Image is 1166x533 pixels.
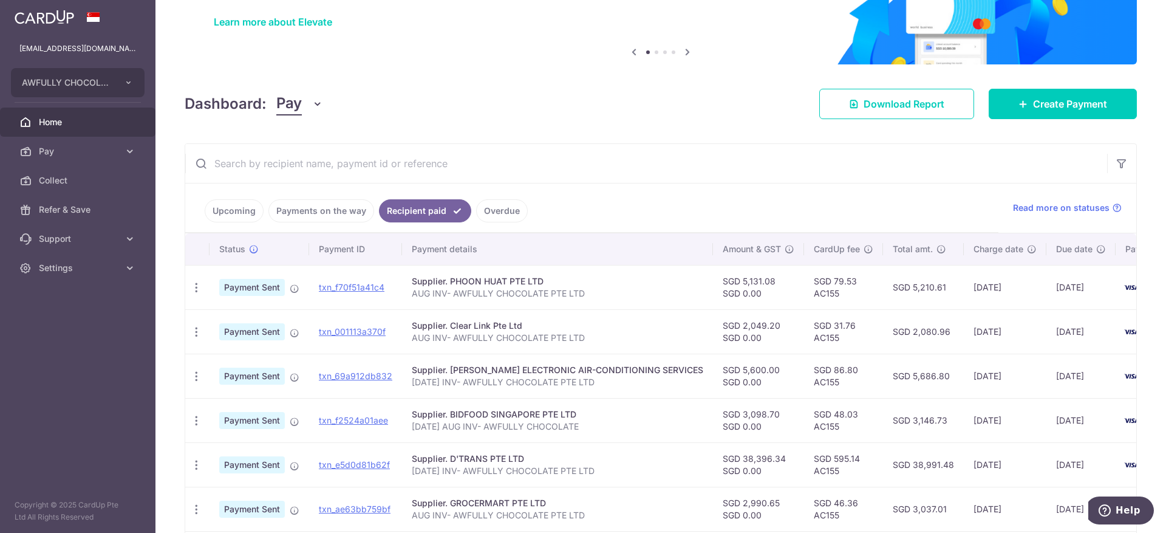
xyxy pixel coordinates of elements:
td: [DATE] [1046,309,1116,354]
div: Supplier. GROCERMART PTE LTD [412,497,703,509]
span: Total amt. [893,243,933,255]
td: [DATE] [1046,265,1116,309]
td: SGD 31.76 AC155 [804,309,883,354]
td: [DATE] [1046,442,1116,487]
span: Payment Sent [219,456,285,473]
span: Payment Sent [219,368,285,385]
td: [DATE] [964,354,1046,398]
span: Pay [39,145,119,157]
a: txn_001113a370f [319,326,386,337]
div: Supplier. D'TRANS PTE LTD [412,453,703,465]
p: [DATE] INV- AWFULLY CHOCOLATE PTE LTD [412,465,703,477]
td: [DATE] [964,398,1046,442]
span: CardUp fee [814,243,860,255]
a: Upcoming [205,199,264,222]
span: Payment Sent [219,279,285,296]
span: AWFULLY CHOCOLATE PTE LTD [22,77,112,89]
td: [DATE] [964,487,1046,531]
td: SGD 2,049.20 SGD 0.00 [713,309,804,354]
a: Read more on statuses [1013,202,1122,214]
div: Supplier. Clear Link Pte Ltd [412,320,703,332]
a: Create Payment [989,89,1137,119]
td: SGD 2,080.96 [883,309,964,354]
button: AWFULLY CHOCOLATE PTE LTD [11,68,145,97]
p: [DATE] AUG INV- AWFULLY CHOCOLATE [412,421,703,433]
iframe: Opens a widget where you can find more information [1088,497,1154,527]
a: Download Report [819,89,974,119]
span: Amount & GST [723,243,781,255]
td: SGD 3,146.73 [883,398,964,442]
img: Bank Card [1119,369,1144,383]
td: SGD 86.80 AC155 [804,354,883,398]
a: txn_e5d0d81b62f [319,459,390,470]
td: SGD 5,131.08 SGD 0.00 [713,265,804,309]
button: Pay [276,92,323,115]
a: Recipient paid [379,199,471,222]
td: [DATE] [1046,487,1116,531]
a: txn_69a912db832 [319,371,392,381]
td: SGD 79.53 AC155 [804,265,883,309]
a: txn_f2524a01aee [319,415,388,425]
a: txn_ae63bb759bf [319,504,390,514]
h4: Dashboard: [185,93,267,115]
td: SGD 5,686.80 [883,354,964,398]
span: Collect [39,174,119,187]
p: [DATE] INV- AWFULLY CHOCOLATE PTE LTD [412,376,703,388]
span: Pay [276,92,302,115]
td: SGD 3,037.01 [883,487,964,531]
input: Search by recipient name, payment id or reference [185,144,1107,183]
span: Support [39,233,119,245]
span: Charge date [973,243,1023,255]
td: SGD 595.14 AC155 [804,442,883,487]
span: Payment Sent [219,323,285,340]
td: SGD 46.36 AC155 [804,487,883,531]
span: Payment Sent [219,501,285,518]
a: Learn more about Elevate [214,16,332,28]
span: Home [39,116,119,128]
div: Supplier. [PERSON_NAME] ELECTRONIC AIR-CONDITIONING SERVICES [412,364,703,376]
th: Payment ID [309,233,402,265]
a: txn_f70f51a41c4 [319,282,384,292]
a: Payments on the way [268,199,374,222]
td: SGD 5,600.00 SGD 0.00 [713,354,804,398]
img: Bank Card [1119,325,1144,339]
span: Refer & Save [39,204,119,216]
img: Bank Card [1119,280,1144,295]
td: [DATE] [964,265,1046,309]
td: SGD 5,210.61 [883,265,964,309]
p: AUG INV- AWFULLY CHOCOLATE PTE LTD [412,332,703,344]
td: SGD 48.03 AC155 [804,398,883,442]
span: Download Report [864,97,944,111]
td: SGD 2,990.65 SGD 0.00 [713,487,804,531]
p: [EMAIL_ADDRESS][DOMAIN_NAME] [19,43,136,55]
p: AUG INV- AWFULLY CHOCOLATE PTE LTD [412,287,703,300]
th: Payment details [402,233,713,265]
span: Status [219,243,245,255]
span: Read more on statuses [1013,202,1110,214]
td: SGD 3,098.70 SGD 0.00 [713,398,804,442]
span: Create Payment [1033,97,1107,111]
span: Settings [39,262,119,274]
td: SGD 38,991.48 [883,442,964,487]
p: AUG INV- AWFULLY CHOCOLATE PTE LTD [412,509,703,521]
td: [DATE] [964,309,1046,354]
td: SGD 38,396.34 SGD 0.00 [713,442,804,487]
span: Payment Sent [219,412,285,429]
td: [DATE] [1046,354,1116,398]
img: Bank Card [1119,458,1144,472]
img: Bank Card [1119,413,1144,428]
img: CardUp [15,10,74,24]
a: Overdue [476,199,528,222]
div: Supplier. PHOON HUAT PTE LTD [412,275,703,287]
td: [DATE] [1046,398,1116,442]
td: [DATE] [964,442,1046,487]
span: Due date [1056,243,1093,255]
div: Supplier. BIDFOOD SINGAPORE PTE LTD [412,408,703,421]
